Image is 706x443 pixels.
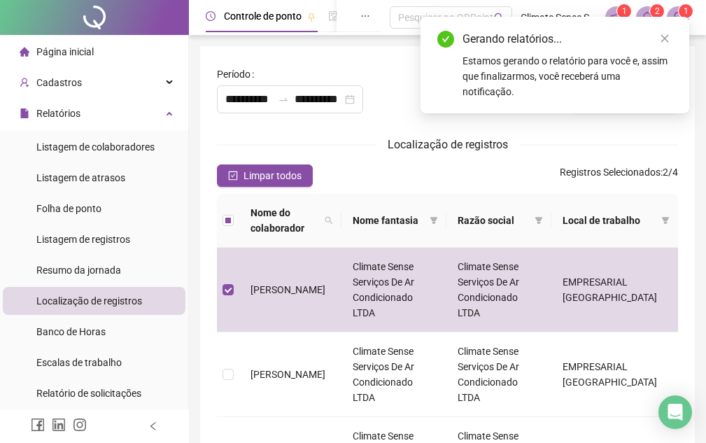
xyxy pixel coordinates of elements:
[353,213,424,228] span: Nome fantasia
[560,164,678,187] span: : 2 / 4
[617,4,631,18] sup: 1
[679,4,693,18] sup: Atualize o seu contato no menu Meus Dados
[36,326,106,337] span: Banco de Horas
[36,172,125,183] span: Listagem de atrasos
[560,167,661,178] span: Registros Selecionados
[36,295,142,307] span: Localização de registros
[278,94,289,105] span: swap-right
[521,10,597,25] span: Climate Sense Serviços De Ar Condicionado LTDA
[446,248,551,332] td: Climate Sense Serviços De Ar Condicionado LTDA
[655,6,660,16] span: 2
[657,31,672,46] a: Close
[322,202,336,239] span: search
[535,216,543,225] span: filter
[36,265,121,276] span: Resumo da jornada
[206,11,216,21] span: clock-circle
[427,210,441,231] span: filter
[360,11,370,21] span: ellipsis
[660,34,670,43] span: close
[446,332,551,417] td: Climate Sense Serviços De Ar Condicionado LTDA
[250,205,319,236] span: Nome do colaborador
[341,332,446,417] td: Climate Sense Serviços De Ar Condicionado LTDA
[36,234,130,245] span: Listagem de registros
[278,94,289,105] span: to
[36,203,101,214] span: Folha de ponto
[36,141,155,153] span: Listagem de colaboradores
[388,138,508,151] span: Localização de registros
[36,77,82,88] span: Cadastros
[463,31,672,48] div: Gerando relatórios...
[20,47,29,57] span: home
[36,388,141,399] span: Relatório de solicitações
[250,369,325,380] span: [PERSON_NAME]
[551,248,678,332] td: EMPRESARIAL [GEOGRAPHIC_DATA]
[20,108,29,118] span: file
[437,31,454,48] span: check-circle
[36,357,122,368] span: Escalas de trabalho
[641,11,654,24] span: bell
[551,332,678,417] td: EMPRESARIAL [GEOGRAPHIC_DATA]
[31,418,45,432] span: facebook
[328,11,338,21] span: file-done
[341,248,446,332] td: Climate Sense Serviços De Ar Condicionado LTDA
[622,6,627,16] span: 1
[217,164,313,187] button: Limpar todos
[494,13,504,23] span: search
[430,216,438,225] span: filter
[36,46,94,57] span: Página inicial
[73,418,87,432] span: instagram
[610,11,623,24] span: notification
[684,6,689,16] span: 1
[661,216,670,225] span: filter
[52,418,66,432] span: linkedin
[532,210,546,231] span: filter
[36,108,80,119] span: Relatórios
[650,4,664,18] sup: 2
[243,168,302,183] span: Limpar todos
[224,10,302,22] span: Controle de ponto
[217,66,250,82] span: Período
[658,210,672,231] span: filter
[20,78,29,87] span: user-add
[228,171,238,181] span: check-square
[250,284,325,295] span: [PERSON_NAME]
[463,53,672,99] div: Estamos gerando o relatório para você e, assim que finalizarmos, você receberá uma notificação.
[148,421,158,431] span: left
[325,216,333,225] span: search
[307,13,316,21] span: pushpin
[563,213,656,228] span: Local de trabalho
[668,7,689,28] img: 56391
[658,395,692,429] div: Open Intercom Messenger
[458,213,529,228] span: Razão social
